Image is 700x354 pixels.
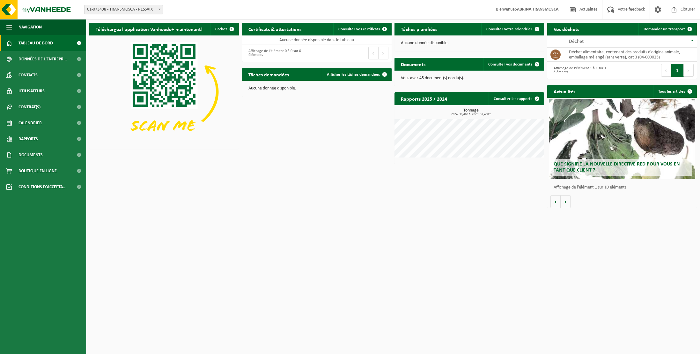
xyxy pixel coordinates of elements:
a: Tous les articles [653,85,696,98]
img: Download de VHEPlus App [89,35,239,148]
button: Previous [661,64,671,77]
span: Contacts [18,67,38,83]
td: déchet alimentaire, contenant des produits d'origine animale, emballage mélangé (sans verre), cat... [564,48,697,62]
span: Demander un transport [644,27,685,31]
td: Aucune donnée disponible dans le tableau [242,35,392,44]
h2: Téléchargez l'application Vanheede+ maintenant! [89,23,209,35]
h3: Tonnage [398,108,544,116]
span: Consulter vos certificats [338,27,380,31]
span: Données de l'entrepr... [18,51,67,67]
div: Affichage de l'élément 1 à 1 sur 1 éléments [550,63,619,77]
a: Consulter votre calendrier [481,23,543,35]
button: Cachez [210,23,238,35]
span: Tableau de bord [18,35,53,51]
h2: Rapports 2025 / 2024 [394,92,453,105]
p: Aucune donnée disponible. [248,86,385,91]
h2: Tâches demandées [242,68,295,81]
button: Next [684,64,694,77]
p: Affichage de l'élément 1 sur 10 éléments [554,185,694,190]
span: Afficher les tâches demandées [327,73,380,77]
button: Previous [368,47,379,59]
button: 1 [671,64,684,77]
span: Documents [18,147,43,163]
span: 01-073498 - TRANSMOSCA - RESSAIX [85,5,163,14]
a: Que signifie la nouvelle directive RED pour vous en tant que client ? [549,99,695,179]
span: Consulter votre calendrier [486,27,532,31]
button: Vorige [550,195,561,208]
span: Conditions d'accepta... [18,179,67,195]
span: Boutique en ligne [18,163,57,179]
a: Consulter vos certificats [333,23,391,35]
a: Consulter vos documents [483,58,543,71]
p: Vous avez 45 document(s) non lu(s). [401,76,538,81]
span: Rapports [18,131,38,147]
a: Consulter les rapports [489,92,543,105]
h2: Certificats & attestations [242,23,308,35]
button: Next [379,47,388,59]
h2: Actualités [547,85,582,97]
a: Demander un transport [638,23,696,35]
h2: Documents [394,58,432,70]
div: Affichage de l'élément 0 à 0 sur 0 éléments [245,46,313,60]
span: Navigation [18,19,42,35]
h2: Vos déchets [547,23,586,35]
span: Que signifie la nouvelle directive RED pour vous en tant que client ? [554,162,680,173]
span: Utilisateurs [18,83,45,99]
span: Consulter vos documents [488,62,532,66]
strong: SABRINA TRANSMOSCA [515,7,558,12]
span: 01-073498 - TRANSMOSCA - RESSAIX [84,5,163,14]
button: Volgende [561,195,571,208]
span: Contrat(s) [18,99,41,115]
p: Aucune donnée disponible. [401,41,538,45]
span: 2024: 36,460 t - 2025: 37,400 t [398,113,544,116]
span: Déchet [569,39,584,44]
h2: Tâches planifiées [394,23,444,35]
span: Cachez [215,27,227,31]
a: Afficher les tâches demandées [322,68,391,81]
span: Calendrier [18,115,42,131]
